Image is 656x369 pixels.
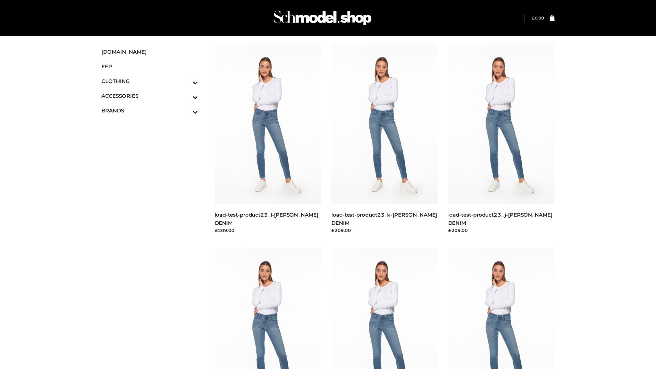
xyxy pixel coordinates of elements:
button: Toggle Submenu [174,74,198,88]
span: [DOMAIN_NAME] [101,48,198,56]
span: ACCESSORIES [101,92,198,100]
a: CLOTHINGToggle Submenu [101,74,198,88]
a: load-test-product23_k-[PERSON_NAME] DENIM [331,211,437,226]
a: ACCESSORIESToggle Submenu [101,88,198,103]
a: FFP [101,59,198,74]
div: £209.00 [448,227,555,234]
a: load-test-product23_l-[PERSON_NAME] DENIM [215,211,318,226]
span: £ [532,15,535,20]
div: £209.00 [215,227,322,234]
span: BRANDS [101,107,198,114]
a: £0.00 [532,15,544,20]
a: [DOMAIN_NAME] [101,44,198,59]
a: BRANDSToggle Submenu [101,103,198,118]
bdi: 0.00 [532,15,544,20]
span: FFP [101,63,198,70]
span: CLOTHING [101,77,198,85]
img: Schmodel Admin 964 [271,4,374,31]
button: Toggle Submenu [174,103,198,118]
a: load-test-product23_j-[PERSON_NAME] DENIM [448,211,552,226]
div: £209.00 [331,227,438,234]
button: Toggle Submenu [174,88,198,103]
